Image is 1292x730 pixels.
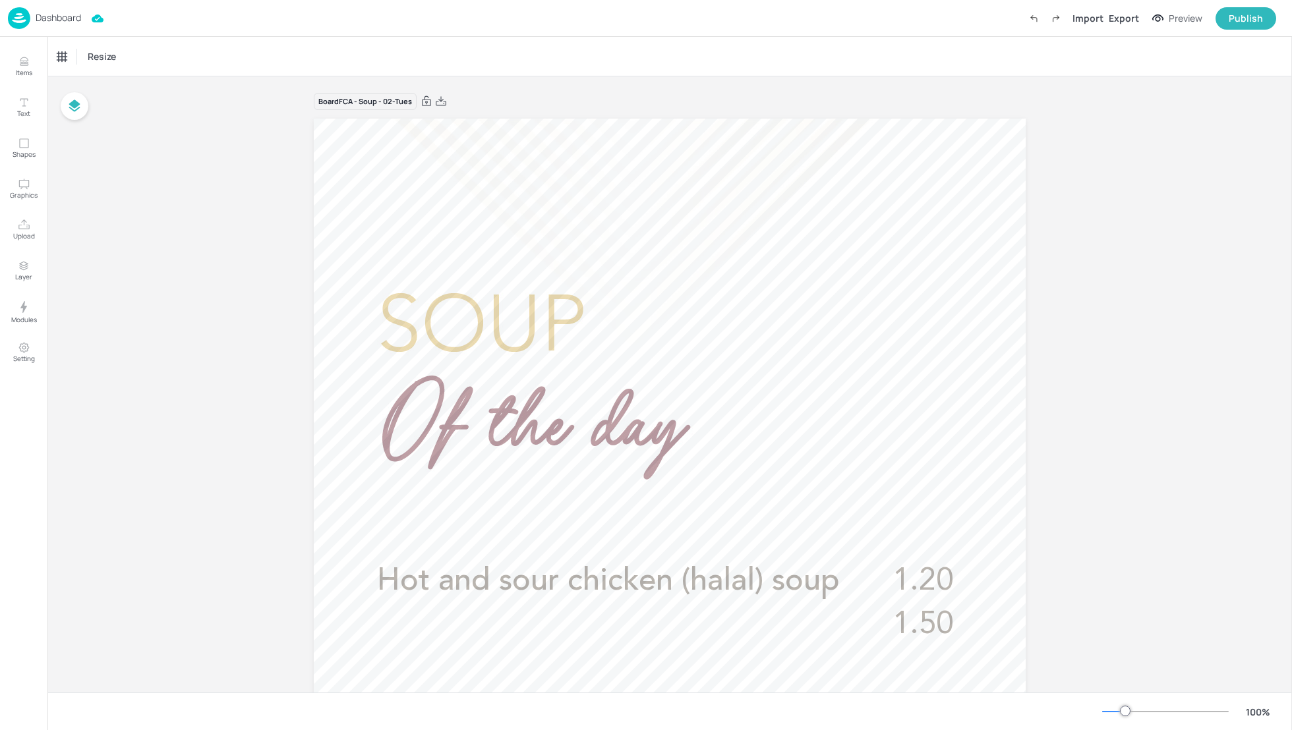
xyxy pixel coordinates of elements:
[1045,7,1067,30] label: Redo (Ctrl + Y)
[1229,11,1263,26] div: Publish
[1242,705,1274,719] div: 100 %
[36,13,81,22] p: Dashboard
[314,93,417,111] div: Board FCA - Soup - 02-Tues
[1169,11,1202,26] div: Preview
[8,7,30,29] img: logo-86c26b7e.jpg
[85,49,119,63] span: Resize
[1022,7,1045,30] label: Undo (Ctrl + Z)
[1144,9,1210,28] button: Preview
[1072,11,1103,25] div: Import
[893,566,953,640] span: 1.20 1.50
[1216,7,1276,30] button: Publish
[1109,11,1139,25] div: Export
[377,566,840,597] span: Hot and sour chicken (halal) soup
